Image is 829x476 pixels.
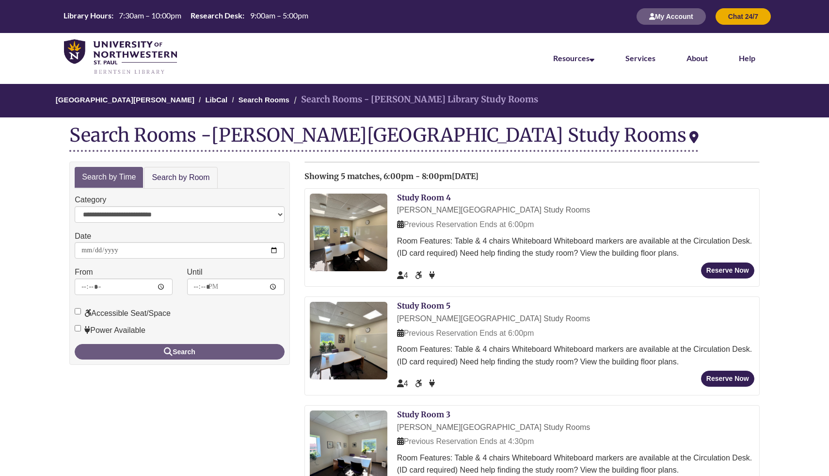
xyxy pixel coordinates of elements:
[60,10,312,22] table: Hours Today
[701,263,754,279] button: Reserve Now
[397,312,754,325] div: [PERSON_NAME][GEOGRAPHIC_DATA] Study Rooms
[239,96,289,104] a: Search Rooms
[397,193,451,202] a: Study Room 4
[429,271,435,279] span: Power Available
[397,343,754,368] div: Room Features: Table & 4 chairs Whiteboard Whiteboard markers are available at the Circulation De...
[69,125,699,152] div: Search Rooms -
[397,301,450,311] a: Study Room 5
[144,167,217,189] a: Search by Room
[415,271,424,279] span: Accessible Seat/Space
[701,371,754,387] button: Reserve Now
[75,194,106,206] label: Category
[187,266,203,279] label: Until
[637,8,706,25] button: My Account
[380,171,478,181] span: , 6:00pm - 8:00pm[DATE]
[119,11,181,20] span: 7:30am – 10:00pm
[397,235,754,260] div: Room Features: Table & 4 chairs Whiteboard Whiteboard markers are available at the Circulation De...
[64,39,177,75] img: UNWSP Library Logo
[75,325,81,331] input: Power Available
[291,93,538,107] li: Search Rooms - [PERSON_NAME] Library Study Rooms
[304,172,760,181] h2: Showing 5 matches
[75,167,143,188] a: Search by Time
[60,10,312,23] a: Hours Today
[415,379,424,388] span: Accessible Seat/Space
[739,53,755,63] a: Help
[75,308,81,314] input: Accessible Seat/Space
[553,53,594,63] a: Resources
[310,302,387,379] img: Study Room 5
[211,123,699,147] div: [PERSON_NAME][GEOGRAPHIC_DATA] Study Rooms
[397,220,534,229] span: Previous Reservation Ends at 6:00pm
[75,344,285,360] button: Search
[397,379,408,388] span: The capacity of this space
[56,96,194,104] a: [GEOGRAPHIC_DATA][PERSON_NAME]
[397,204,754,216] div: [PERSON_NAME][GEOGRAPHIC_DATA] Study Rooms
[637,12,706,20] a: My Account
[75,230,91,243] label: Date
[250,11,308,20] span: 9:00am – 5:00pm
[397,329,534,337] span: Previous Reservation Ends at 6:00pm
[187,10,246,21] th: Research Desk:
[75,307,171,320] label: Accessible Seat/Space
[397,410,450,419] a: Study Room 3
[716,12,771,20] a: Chat 24/7
[75,324,145,337] label: Power Available
[625,53,655,63] a: Services
[69,84,760,117] nav: Breadcrumb
[686,53,708,63] a: About
[397,421,754,434] div: [PERSON_NAME][GEOGRAPHIC_DATA] Study Rooms
[60,10,115,21] th: Library Hours:
[397,437,534,445] span: Previous Reservation Ends at 4:30pm
[75,266,93,279] label: From
[310,194,387,271] img: Study Room 4
[429,379,435,388] span: Power Available
[397,271,408,279] span: The capacity of this space
[205,96,227,104] a: LibCal
[716,8,771,25] button: Chat 24/7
